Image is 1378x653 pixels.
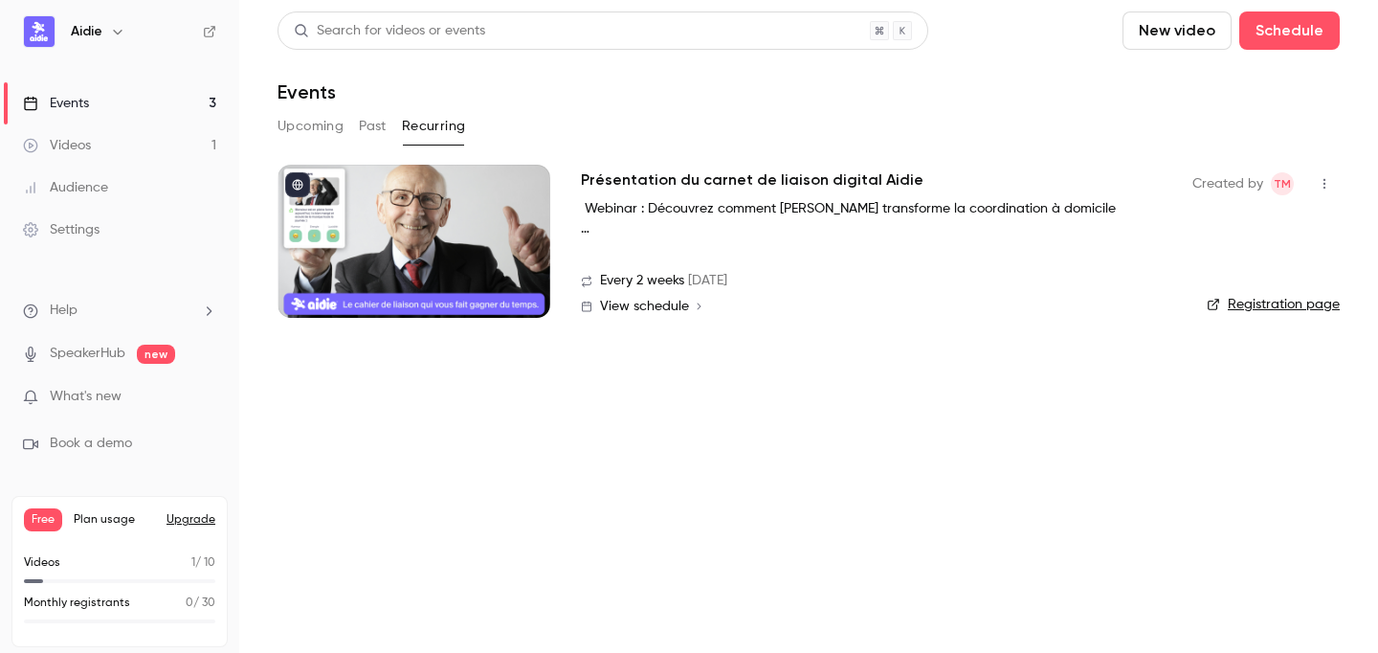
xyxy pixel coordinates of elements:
a: Présentation du carnet de liaison digital Aidie [581,169,923,191]
button: Schedule [1239,11,1340,50]
p: / 30 [186,595,215,612]
div: Search for videos or events [294,21,485,41]
span: Created by [1192,172,1263,195]
div: Audience [23,178,108,197]
span: 1 [191,557,195,569]
span: Plan usage [74,512,155,528]
li: help-dropdown-opener [23,301,216,321]
span: Théo Masini [1271,172,1294,195]
p: Monthly registrants [24,595,130,612]
p: / 10 [191,554,215,572]
p: Videos [24,554,60,572]
a: SpeakerHub [50,344,125,364]
a: View schedule [581,299,1162,314]
span: new [137,345,175,364]
a: Registration page [1207,295,1340,314]
span: 0 [186,597,193,609]
h1: Events [278,80,336,103]
h6: Aidie [71,22,102,41]
button: Upgrade [167,512,215,528]
span: Free [24,508,62,531]
span: Every 2 weeks [600,271,684,291]
img: Aidie [24,16,55,47]
span: Book a demo [50,434,132,454]
button: Recurring [402,111,466,142]
div: Videos [23,136,91,155]
span: TM [1274,172,1291,195]
strong: Webinar : Découvrez comment [PERSON_NAME] transforme la coordination à domicile [585,202,1116,215]
button: Past [359,111,387,142]
span: View schedule [600,300,689,313]
span: [DATE] [688,271,727,291]
div: Settings [23,220,100,239]
button: Upcoming [278,111,344,142]
span: What's new [50,387,122,407]
button: New video [1122,11,1232,50]
span: Help [50,301,78,321]
div: Events [23,94,89,113]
